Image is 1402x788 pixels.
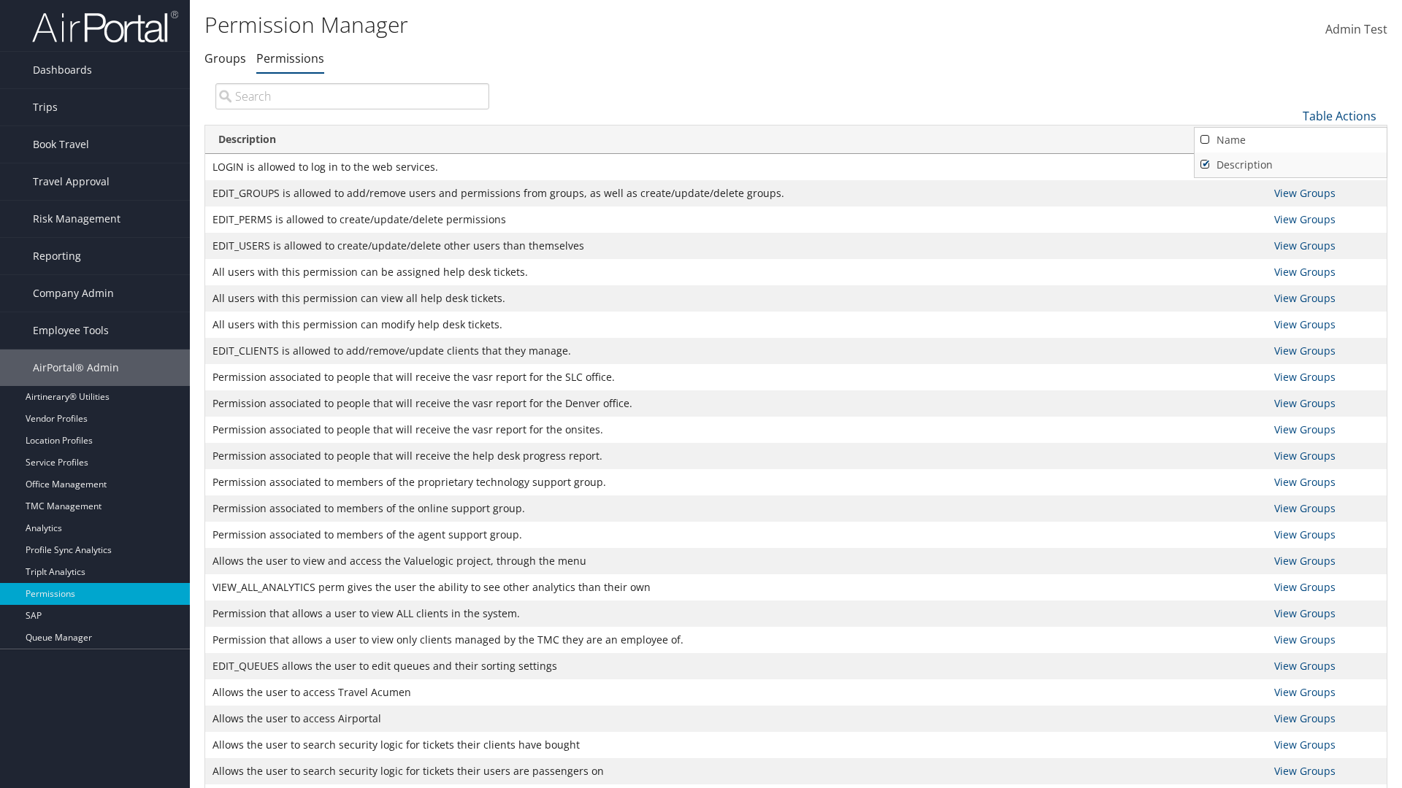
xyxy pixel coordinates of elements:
span: Employee Tools [33,312,109,349]
a: Description [1195,152,1387,177]
span: Trips [33,89,58,125]
span: AirPortal® Admin [33,349,119,386]
span: Travel Approval [33,163,110,200]
a: Name [1195,128,1387,152]
span: Risk Management [33,201,120,237]
span: Company Admin [33,275,114,312]
img: airportal-logo.png [32,9,178,44]
span: Reporting [33,238,81,274]
span: Book Travel [33,126,89,163]
span: Dashboards [33,52,92,88]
